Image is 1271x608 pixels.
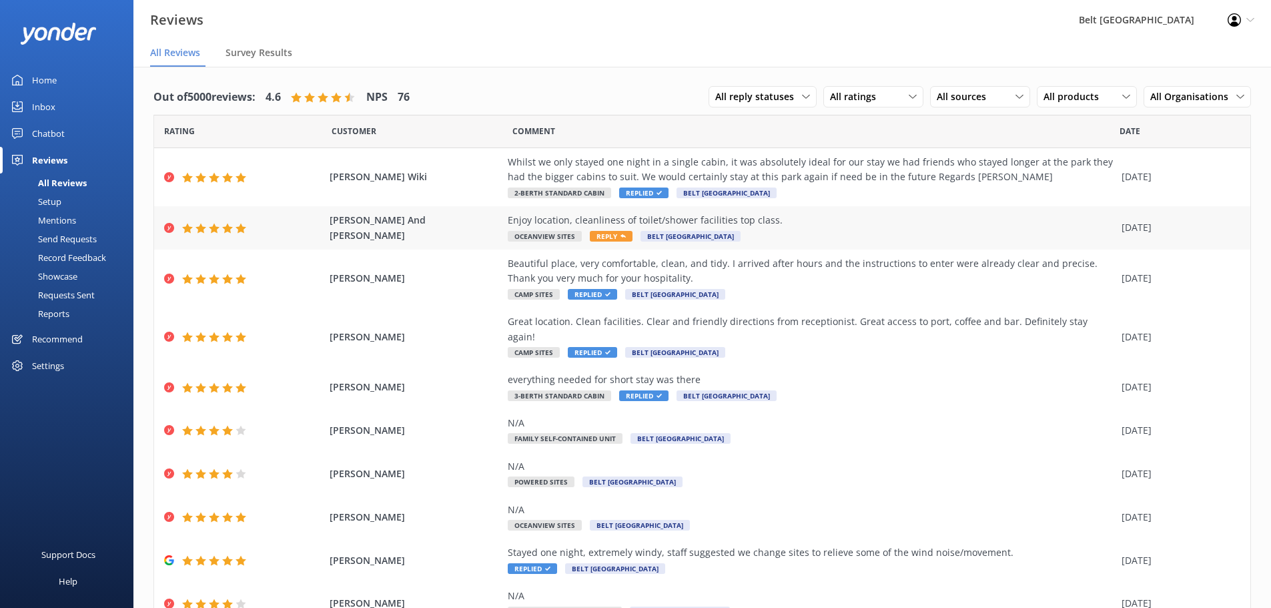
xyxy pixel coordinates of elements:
div: Reviews [32,147,67,174]
div: Recommend [32,326,83,352]
div: Showcase [8,267,77,286]
span: Belt [GEOGRAPHIC_DATA] [625,289,725,300]
div: Setup [8,192,61,211]
div: N/A [508,416,1115,430]
span: Replied [568,289,617,300]
div: Help [59,568,77,595]
div: Inbox [32,93,55,120]
span: Replied [568,347,617,358]
span: Replied [619,390,669,401]
h4: Out of 5000 reviews: [153,89,256,106]
h4: NPS [366,89,388,106]
a: Record Feedback [8,248,133,267]
span: Date [1120,125,1140,137]
div: All Reviews [8,174,87,192]
span: Belt [GEOGRAPHIC_DATA] [590,520,690,531]
div: N/A [508,503,1115,517]
div: Send Requests [8,230,97,248]
div: [DATE] [1122,553,1234,568]
span: Replied [619,188,669,198]
div: Reports [8,304,69,323]
div: [DATE] [1122,170,1234,184]
a: Setup [8,192,133,211]
span: Belt [GEOGRAPHIC_DATA] [625,347,725,358]
div: everything needed for short stay was there [508,372,1115,387]
div: Beautiful place, very comfortable, clean, and tidy. I arrived after hours and the instructions to... [508,256,1115,286]
img: yonder-white-logo.png [20,23,97,45]
div: N/A [508,589,1115,603]
h4: 4.6 [266,89,281,106]
span: [PERSON_NAME] [330,467,502,481]
div: Great location. Clean facilities. Clear and friendly directions from receptionist. Great access t... [508,314,1115,344]
div: Stayed one night, extremely windy, staff suggested we change sites to relieve some of the wind no... [508,545,1115,560]
span: Belt [GEOGRAPHIC_DATA] [677,188,777,198]
div: Settings [32,352,64,379]
span: Family Self-Contained Unit [508,433,622,444]
div: Whilst we only stayed one night in a single cabin, it was absolutely ideal for our stay we had fr... [508,155,1115,185]
span: All sources [937,89,994,104]
span: Replied [508,563,557,574]
span: 2-Berth Standard Cabin [508,188,611,198]
div: [DATE] [1122,423,1234,438]
div: [DATE] [1122,220,1234,235]
span: All Reviews [150,46,200,59]
a: Requests Sent [8,286,133,304]
div: [DATE] [1122,467,1234,481]
span: Belt [GEOGRAPHIC_DATA] [565,563,665,574]
a: Showcase [8,267,133,286]
span: [PERSON_NAME] [330,271,502,286]
div: [DATE] [1122,380,1234,394]
span: Camp Sites [508,347,560,358]
a: Send Requests [8,230,133,248]
span: 3-Berth Standard Cabin [508,390,611,401]
span: [PERSON_NAME] [330,423,502,438]
span: [PERSON_NAME] [330,330,502,344]
div: Support Docs [41,541,95,568]
span: All products [1043,89,1107,104]
span: Date [164,125,195,137]
span: Belt [GEOGRAPHIC_DATA] [582,477,683,487]
div: [DATE] [1122,510,1234,525]
span: [PERSON_NAME] [330,510,502,525]
div: Chatbot [32,120,65,147]
span: [PERSON_NAME] [330,553,502,568]
span: [PERSON_NAME] [330,380,502,394]
div: [DATE] [1122,271,1234,286]
a: Reports [8,304,133,323]
span: Belt [GEOGRAPHIC_DATA] [630,433,731,444]
a: Mentions [8,211,133,230]
span: Belt [GEOGRAPHIC_DATA] [641,231,741,242]
span: Oceanview Sites [508,231,582,242]
div: Record Feedback [8,248,106,267]
span: All ratings [830,89,884,104]
span: Date [332,125,376,137]
a: All Reviews [8,174,133,192]
span: Belt [GEOGRAPHIC_DATA] [677,390,777,401]
h4: 76 [398,89,410,106]
h3: Reviews [150,9,203,31]
span: Oceanview Sites [508,520,582,531]
span: [PERSON_NAME] And [PERSON_NAME] [330,213,502,243]
span: All reply statuses [715,89,802,104]
span: Reply [590,231,632,242]
div: N/A [508,459,1115,474]
span: Survey Results [226,46,292,59]
span: Powered Sites [508,477,574,487]
div: Mentions [8,211,76,230]
div: Requests Sent [8,286,95,304]
span: Camp Sites [508,289,560,300]
span: All Organisations [1150,89,1236,104]
div: Home [32,67,57,93]
div: Enjoy location, cleanliness of toilet/shower facilities top class. [508,213,1115,228]
span: [PERSON_NAME] Wiki [330,170,502,184]
span: Question [512,125,555,137]
div: [DATE] [1122,330,1234,344]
